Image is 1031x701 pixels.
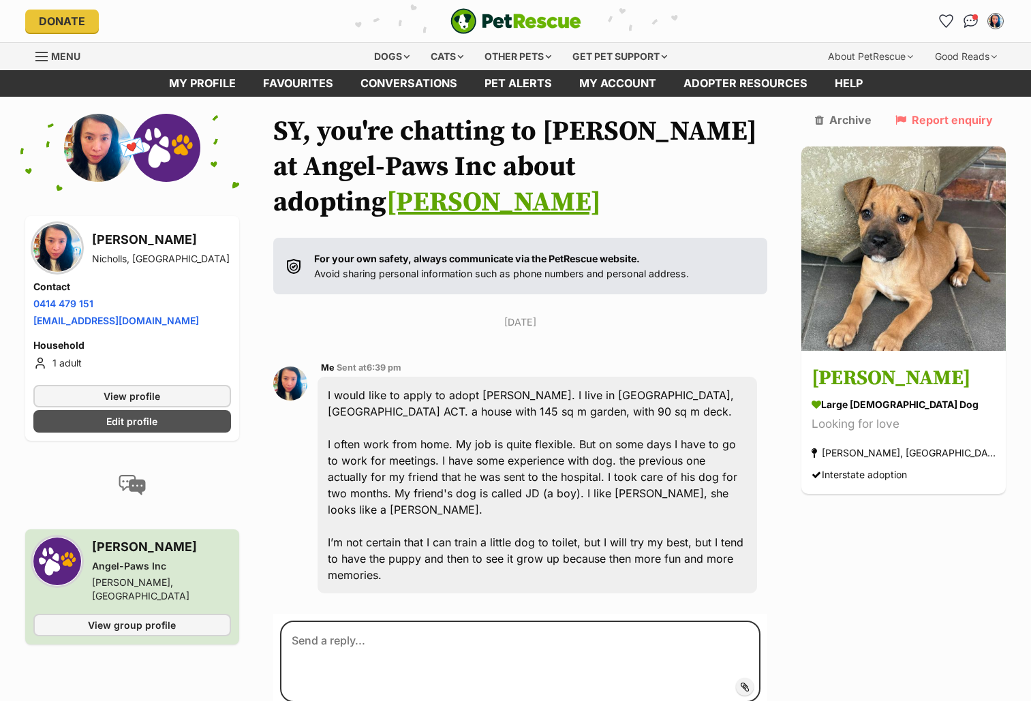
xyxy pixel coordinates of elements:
[25,10,99,33] a: Donate
[471,70,566,97] a: Pet alerts
[273,114,768,220] h1: SY, you're chatting to [PERSON_NAME] at Angel-Paws Inc about adopting
[365,43,419,70] div: Dogs
[989,14,1002,28] img: SY Ho profile pic
[64,114,132,182] img: SY Ho profile pic
[104,389,160,403] span: View profile
[337,362,401,373] span: Sent at
[964,14,978,28] img: chat-41dd97257d64d25036548639549fe6c8038ab92f7586957e7f3b1b290dea8141.svg
[92,538,231,557] h3: [PERSON_NAME]
[35,43,90,67] a: Menu
[821,70,876,97] a: Help
[936,10,957,32] a: Favourites
[815,114,872,126] a: Archive
[812,443,996,462] div: [PERSON_NAME], [GEOGRAPHIC_DATA]
[33,538,81,585] img: Angel-Paws Inc profile pic
[985,10,1006,32] button: My account
[386,185,601,219] a: [PERSON_NAME]
[273,367,307,401] img: SY Ho profile pic
[92,230,230,249] h3: [PERSON_NAME]
[812,397,996,411] div: large [DEMOGRAPHIC_DATA] Dog
[92,252,230,266] div: Nicholls, [GEOGRAPHIC_DATA]
[925,43,1006,70] div: Good Reads
[33,339,231,352] h4: Household
[33,410,231,433] a: Edit profile
[318,377,758,593] div: I would like to apply to adopt [PERSON_NAME]. I live in [GEOGRAPHIC_DATA], [GEOGRAPHIC_DATA] ACT....
[450,8,581,34] a: PetRescue
[92,559,231,573] div: Angel-Paws Inc
[812,363,996,394] h3: [PERSON_NAME]
[33,224,81,272] img: SY Ho profile pic
[33,385,231,407] a: View profile
[92,576,231,603] div: [PERSON_NAME], [GEOGRAPHIC_DATA]
[801,353,1006,494] a: [PERSON_NAME] large [DEMOGRAPHIC_DATA] Dog Looking for love [PERSON_NAME], [GEOGRAPHIC_DATA] Inte...
[249,70,347,97] a: Favourites
[314,253,640,264] strong: For your own safety, always communicate via the PetRescue website.
[33,298,93,309] a: 0414 479 151
[132,114,200,182] img: Angel-Paws Inc profile pic
[117,133,147,162] span: 💌
[818,43,923,70] div: About PetRescue
[801,146,1006,351] img: Greta
[812,465,907,484] div: Interstate adoption
[33,355,231,371] li: 1 adult
[563,43,677,70] div: Get pet support
[936,10,1006,32] ul: Account quick links
[895,114,993,126] a: Report enquiry
[670,70,821,97] a: Adopter resources
[273,315,768,329] p: [DATE]
[119,475,146,495] img: conversation-icon-4a6f8262b818ee0b60e3300018af0b2d0b884aa5de6e9bcb8d3d4eeb1a70a7c4.svg
[155,70,249,97] a: My profile
[960,10,982,32] a: Conversations
[566,70,670,97] a: My account
[33,614,231,636] a: View group profile
[347,70,471,97] a: conversations
[33,280,231,294] h4: Contact
[314,251,689,281] p: Avoid sharing personal information such as phone numbers and personal address.
[51,50,80,62] span: Menu
[812,415,996,433] div: Looking for love
[321,362,335,373] span: Me
[106,414,157,429] span: Edit profile
[450,8,581,34] img: logo-e224e6f780fb5917bec1dbf3a21bbac754714ae5b6737aabdf751b685950b380.svg
[33,315,199,326] a: [EMAIL_ADDRESS][DOMAIN_NAME]
[367,362,401,373] span: 6:39 pm
[475,43,561,70] div: Other pets
[421,43,473,70] div: Cats
[88,618,176,632] span: View group profile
